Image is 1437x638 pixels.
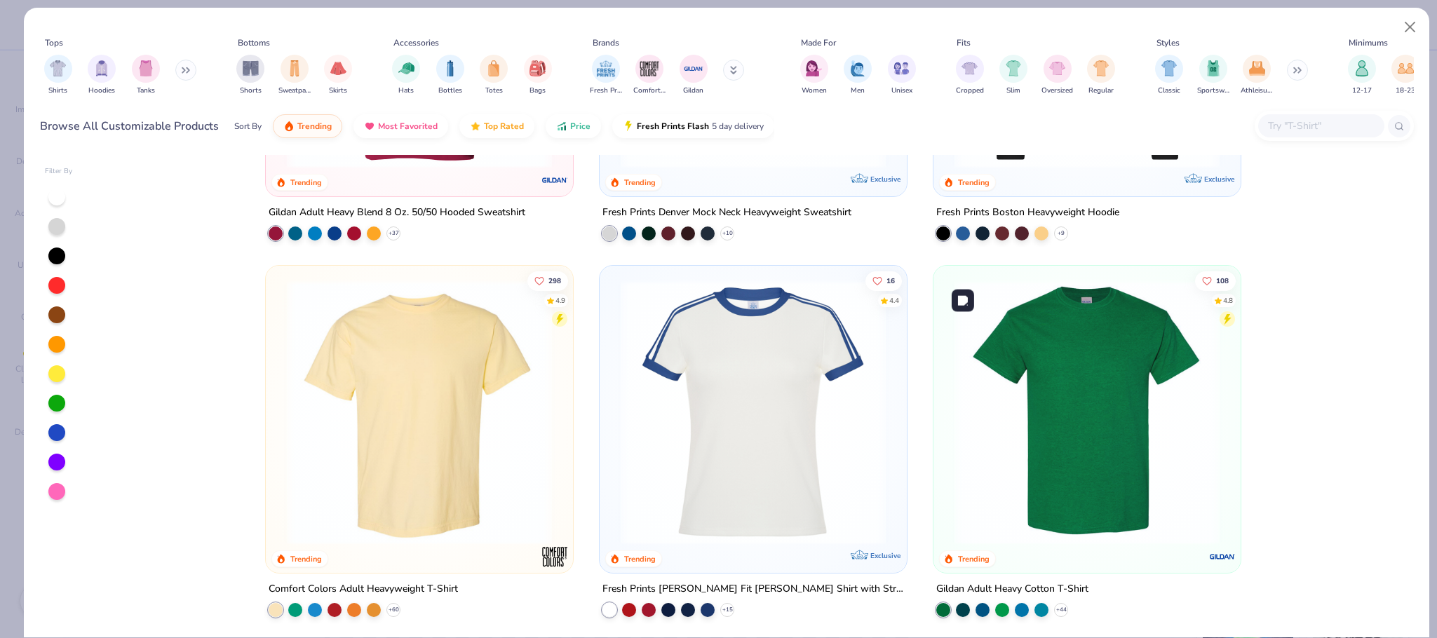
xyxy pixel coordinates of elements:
img: Cropped Image [962,60,978,76]
span: Exclusive [1204,175,1234,184]
img: 029b8af0-80e6-406f-9fdc-fdf898547912 [280,280,559,545]
button: filter button [278,55,311,96]
img: Athleisure Image [1249,60,1265,76]
div: filter for Women [800,55,828,96]
span: Top Rated [484,121,524,132]
span: Shorts [240,86,262,96]
span: Hats [398,86,414,96]
img: Comfort Colors Image [639,58,660,79]
span: Slim [1006,86,1020,96]
img: Totes Image [486,60,501,76]
div: filter for 18-23 [1391,55,1419,96]
div: filter for Men [844,55,872,96]
button: filter button [1391,55,1419,96]
div: filter for Shirts [44,55,72,96]
button: filter button [132,55,160,96]
button: filter button [1348,55,1376,96]
img: Women Image [806,60,822,76]
div: filter for Fresh Prints [590,55,622,96]
button: Like [1195,271,1236,290]
button: filter button [524,55,552,96]
img: e5540c4d-e74a-4e58-9a52-192fe86bec9f [614,280,893,545]
div: 4.9 [555,295,565,306]
span: + 60 [389,606,399,614]
img: Hats Image [398,60,414,76]
img: Comfort Colors logo [541,543,569,571]
span: Sportswear [1197,86,1229,96]
img: Bags Image [529,60,545,76]
div: Accessories [393,36,439,49]
div: filter for Classic [1155,55,1183,96]
div: Browse All Customizable Products [40,118,219,135]
img: Gildan Image [683,58,704,79]
button: filter button [956,55,984,96]
button: filter button [888,55,916,96]
img: Bottles Image [443,60,458,76]
button: Like [865,271,902,290]
img: TopRated.gif [470,121,481,132]
div: filter for Gildan [680,55,708,96]
div: filter for Totes [480,55,508,96]
button: filter button [680,55,708,96]
img: Sweatpants Image [287,60,302,76]
div: filter for Sportswear [1197,55,1229,96]
input: Try "T-Shirt" [1267,118,1375,134]
button: filter button [1087,55,1115,96]
span: 5 day delivery [712,118,764,135]
button: filter button [44,55,72,96]
img: Fresh Prints Image [595,58,616,79]
div: Gildan Adult Heavy Blend 8 Oz. 50/50 Hooded Sweatshirt [269,204,525,222]
img: Shorts Image [243,60,259,76]
div: Bottoms [238,36,270,49]
img: Shirts Image [50,60,66,76]
span: 12-17 [1352,86,1372,96]
span: Tanks [137,86,155,96]
span: Hoodies [88,86,115,96]
span: Exclusive [870,175,900,184]
span: Exclusive [870,551,900,560]
div: filter for 12-17 [1348,55,1376,96]
div: 4.4 [889,295,899,306]
div: Styles [1156,36,1180,49]
img: Gildan logo [1208,543,1236,571]
img: Men Image [850,60,865,76]
div: Brands [593,36,619,49]
span: Classic [1158,86,1180,96]
button: Like [527,271,568,290]
img: trending.gif [283,121,295,132]
span: Women [802,86,827,96]
span: Oversized [1041,86,1073,96]
button: filter button [590,55,622,96]
button: filter button [88,55,116,96]
img: Skirts Image [330,60,346,76]
span: Cropped [956,86,984,96]
div: Gildan Adult Heavy Cotton T-Shirt [936,581,1088,598]
img: Classic Image [1161,60,1178,76]
span: Totes [485,86,503,96]
div: filter for Hats [392,55,420,96]
span: Most Favorited [378,121,438,132]
span: Gildan [683,86,703,96]
span: Fresh Prints Flash [637,121,709,132]
div: filter for Tanks [132,55,160,96]
span: + 37 [389,229,399,238]
div: filter for Regular [1087,55,1115,96]
div: filter for Shorts [236,55,264,96]
div: filter for Cropped [956,55,984,96]
div: Minimums [1349,36,1388,49]
button: filter button [392,55,420,96]
div: Fits [957,36,971,49]
span: 18-23 [1396,86,1415,96]
div: Tops [45,36,63,49]
div: filter for Slim [999,55,1027,96]
span: 298 [548,277,561,284]
button: Close [1397,14,1424,41]
span: Athleisure [1241,86,1273,96]
img: flash.gif [623,121,634,132]
span: Shirts [48,86,67,96]
button: filter button [633,55,666,96]
div: filter for Bags [524,55,552,96]
img: Unisex Image [893,60,910,76]
button: filter button [324,55,352,96]
img: Slim Image [1006,60,1021,76]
